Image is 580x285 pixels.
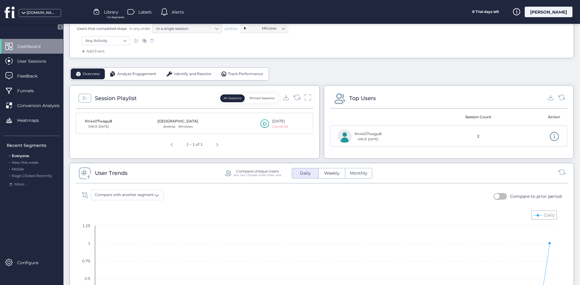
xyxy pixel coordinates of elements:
[77,26,127,31] span: Users that completed steps
[246,94,278,102] button: Pinned Sessions
[27,10,57,16] div: [DOMAIN_NAME]
[9,159,10,165] span: .
[83,71,100,77] span: Overview
[17,73,47,79] span: Feedback
[117,71,156,77] span: Analyze Engagement
[292,168,318,178] button: Daily
[321,170,343,176] span: Weekly
[463,7,508,17] div: 8 Trial days left
[14,182,27,187] span: More ...
[211,138,223,150] button: Next page
[234,173,281,177] div: You can choose more than one
[477,134,479,139] span: 2
[184,139,205,150] div: 1 – 1 of 1
[7,142,60,149] div: Recent Segments
[17,43,50,50] span: Dashboard
[296,170,314,176] span: Daily
[95,94,137,103] div: Session Playlist
[17,259,47,266] span: Configure
[17,117,48,124] span: Heatmaps
[9,166,10,171] span: .
[95,192,154,198] span: Compare with another segment
[262,24,285,33] nz-select-item: Minutes
[128,26,150,31] span: in any order
[228,71,263,77] span: Track Performance
[349,94,376,103] div: Top Users
[82,223,90,228] text: 1.25
[88,241,90,245] text: 1
[156,24,218,33] nz-select-item: In a single session
[220,94,245,102] button: All Sessions
[172,9,184,15] span: Alerts
[272,124,288,129] div: Live 00:26
[544,212,555,218] text: Daily
[17,58,55,65] span: User Sessions
[157,124,198,129] div: desktop · Windows
[272,119,288,124] div: [DATE]
[166,138,178,150] button: Previous page
[319,168,345,178] button: Weekly
[82,259,90,263] text: 0.75
[80,48,105,54] div: Add Event
[355,131,382,137] div: fm4x07wagu8
[107,15,124,19] span: For Segments
[138,9,152,15] span: Labels
[12,154,29,158] span: Everyone
[355,137,382,142] div: SINCE [DATE]
[345,168,372,178] button: Monthly
[12,167,24,171] span: Mobile
[449,109,508,125] mat-header-cell: Session Count
[17,87,43,94] span: Funnels
[83,119,114,124] div: fm4x07wagu8
[17,102,69,109] span: Conversion Analysis
[525,7,572,17] div: [PERSON_NAME]
[224,26,238,32] span: within
[83,124,114,129] div: SINCE [DATE]
[12,173,52,178] span: Rage Clicked Recently
[12,160,38,165] span: New this week
[236,169,279,173] div: Compare Unique Users
[346,170,371,176] span: Monthly
[85,276,90,281] text: 0.5
[157,119,198,124] div: [GEOGRAPHIC_DATA]
[85,36,126,45] nz-select-item: Any Activity
[510,193,562,200] div: Compare to prior period
[104,9,118,15] span: Library
[508,109,567,125] mat-header-cell: Action
[9,152,10,158] span: .
[9,172,10,178] span: .
[174,71,211,77] span: Identify and Resolve
[95,169,127,177] div: User Trends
